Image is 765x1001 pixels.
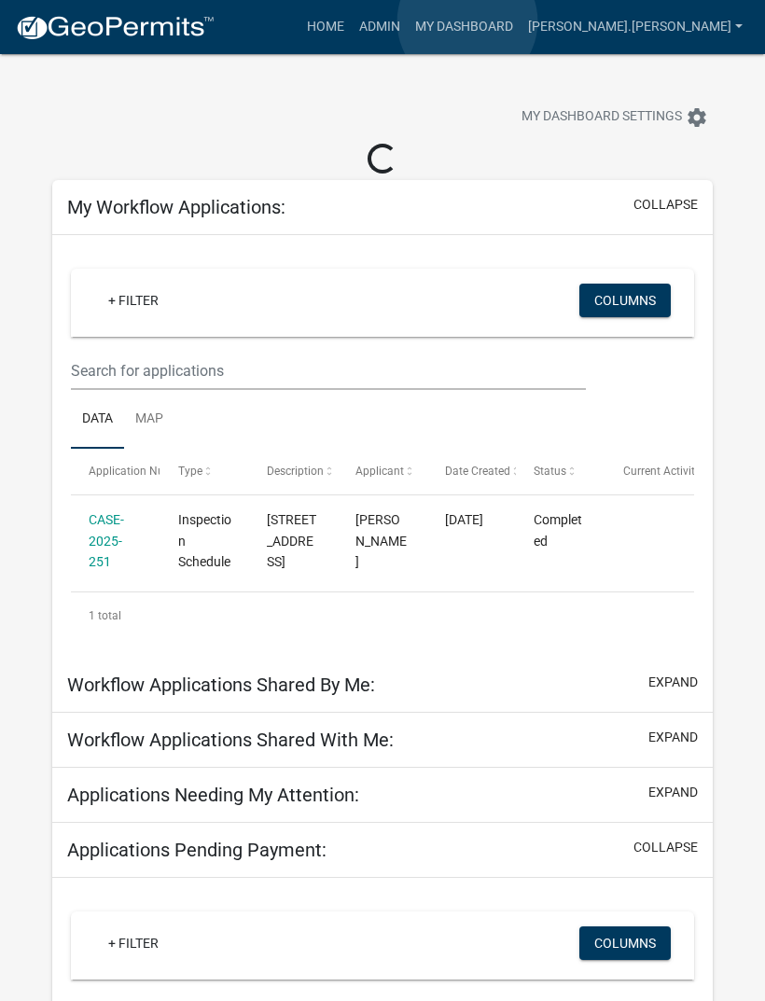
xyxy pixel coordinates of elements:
[178,512,231,570] span: Inspection Schedule
[507,99,723,135] button: My Dashboard Settingssettings
[633,838,698,857] button: collapse
[605,449,694,494] datatable-header-cell: Current Activity
[445,465,510,478] span: Date Created
[267,465,324,478] span: Description
[521,9,750,45] a: [PERSON_NAME].[PERSON_NAME]
[71,449,160,494] datatable-header-cell: Application Number
[178,465,202,478] span: Type
[355,465,404,478] span: Applicant
[579,926,671,960] button: Columns
[445,512,483,527] span: 08/18/2025
[648,673,698,692] button: expand
[299,9,352,45] a: Home
[71,352,586,390] input: Search for applications
[648,783,698,802] button: expand
[67,729,394,751] h5: Workflow Applications Shared With Me:
[516,449,605,494] datatable-header-cell: Status
[648,728,698,747] button: expand
[89,512,124,570] a: CASE-2025-251
[355,512,407,570] span: Jeremy
[623,465,701,478] span: Current Activity
[408,9,521,45] a: My Dashboard
[67,784,359,806] h5: Applications Needing My Attention:
[89,465,190,478] span: Application Number
[427,449,516,494] datatable-header-cell: Date Created
[93,284,174,317] a: + Filter
[67,839,327,861] h5: Applications Pending Payment:
[67,196,285,218] h5: My Workflow Applications:
[352,9,408,45] a: Admin
[686,106,708,129] i: settings
[124,390,174,450] a: Map
[534,512,582,549] span: Completed
[522,106,682,129] span: My Dashboard Settings
[71,592,694,639] div: 1 total
[71,390,124,450] a: Data
[579,284,671,317] button: Columns
[160,449,248,494] datatable-header-cell: Type
[534,465,566,478] span: Status
[249,449,338,494] datatable-header-cell: Description
[633,195,698,215] button: collapse
[67,674,375,696] h5: Workflow Applications Shared By Me:
[93,926,174,960] a: + Filter
[338,449,426,494] datatable-header-cell: Applicant
[267,512,316,570] span: 640 INDUSTRIAL PARK RD
[52,235,713,658] div: collapse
